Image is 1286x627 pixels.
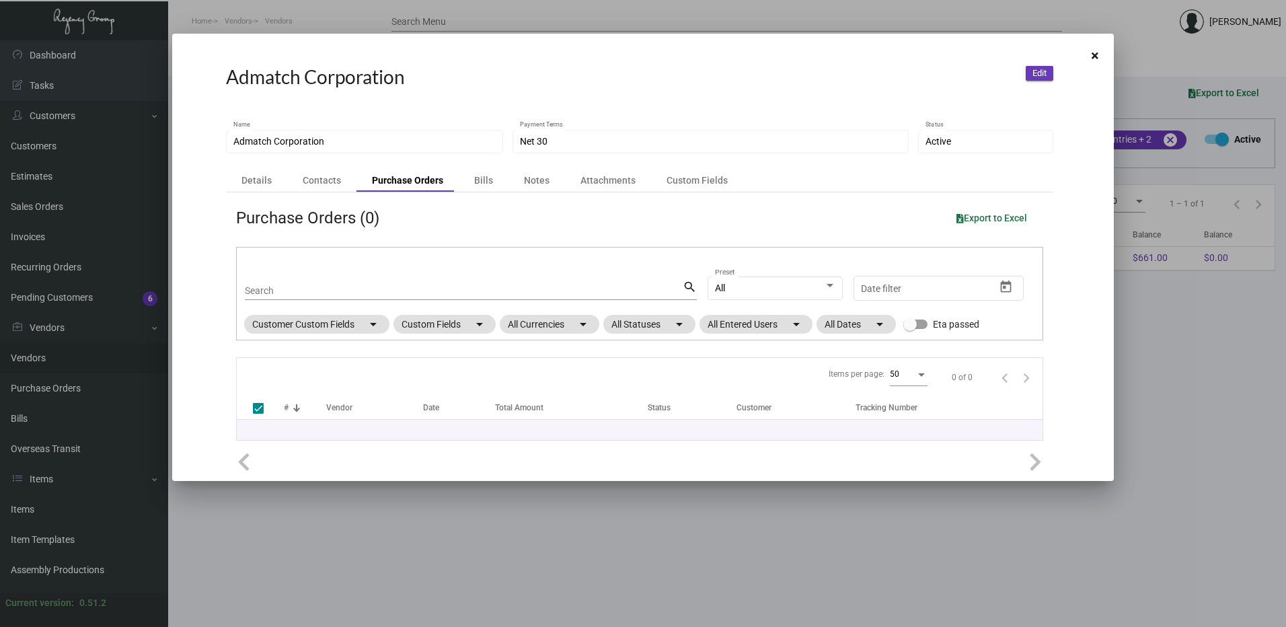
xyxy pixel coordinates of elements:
mat-select: Items per page: [890,370,928,379]
mat-chip: All Currencies [500,315,599,334]
div: Contacts [303,174,341,187]
div: Purchase Orders (0) [236,211,379,225]
div: 0.51.2 [79,596,106,610]
div: Status [648,401,671,414]
div: Tracking Number [856,401,917,414]
div: Vendor [326,401,423,414]
mat-icon: arrow_drop_down [872,316,888,332]
div: Customer [736,401,771,414]
mat-icon: arrow_drop_down [788,316,804,332]
mat-icon: arrow_drop_down [671,316,687,332]
div: Status [648,401,736,414]
div: # [284,401,289,414]
div: Customer [736,401,856,414]
div: Tracking Number [856,401,1043,414]
span: Eta passed [933,316,979,332]
mat-chip: All Statuses [603,315,695,334]
button: Edit [1026,66,1053,81]
input: Start date [861,283,903,294]
input: VendorName [233,137,496,147]
mat-icon: arrow_drop_down [365,316,381,332]
div: Date [423,401,494,414]
mat-icon: search [683,279,697,295]
span: All [715,283,725,293]
div: Total Amount [495,401,648,414]
div: Details [241,174,272,187]
span: 50 [890,369,899,379]
mat-chip: All Dates [817,315,896,334]
span: Active [925,136,951,147]
span: Export to Excel [956,213,1027,223]
mat-chip: Customer Custom Fields [244,315,389,334]
div: Items per page: [829,367,884,381]
div: Vendor [326,401,352,414]
div: Attachments [580,174,636,187]
mat-chip: Custom Fields [393,315,496,334]
div: Purchase Orders [372,174,443,187]
div: Notes [524,174,550,187]
button: Export to Excel [946,206,1038,230]
h2: Admatch Corporation [226,66,405,89]
div: # [284,401,326,414]
div: Total Amount [495,401,543,414]
div: 0 of 0 [952,371,973,384]
div: Custom Fields [667,174,728,187]
div: Current version: [5,596,74,610]
mat-icon: arrow_drop_down [471,316,488,332]
mat-icon: arrow_drop_down [575,316,591,332]
button: Previous page [994,367,1016,388]
input: End date [914,283,979,294]
div: Bills [474,174,493,187]
button: Open calendar [995,276,1017,297]
mat-chip: All Entered Users [699,315,812,334]
span: Edit [1032,68,1047,78]
div: Date [423,401,439,414]
button: Next page [1016,367,1037,388]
